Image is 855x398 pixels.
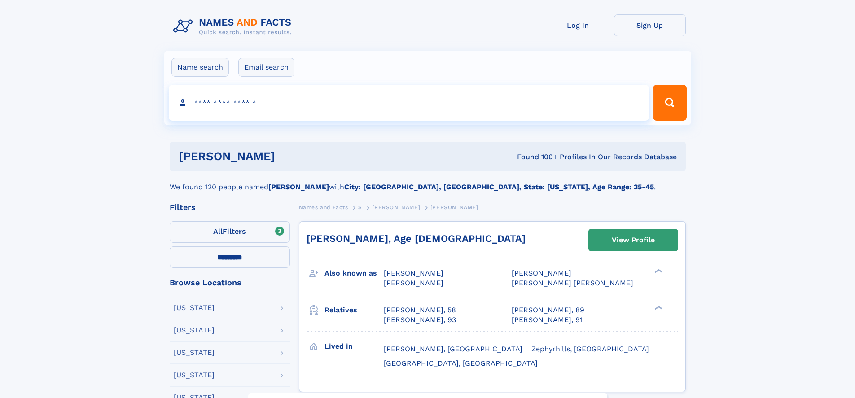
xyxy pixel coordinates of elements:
span: [PERSON_NAME] [384,279,443,287]
span: [PERSON_NAME] [PERSON_NAME] [512,279,633,287]
div: View Profile [612,230,655,250]
div: Found 100+ Profiles In Our Records Database [396,152,677,162]
a: S [358,201,362,213]
a: [PERSON_NAME], 91 [512,315,583,325]
span: [PERSON_NAME] [430,204,478,210]
span: [PERSON_NAME] [384,269,443,277]
span: All [213,227,223,236]
div: ❯ [653,305,663,311]
div: [US_STATE] [174,327,215,334]
div: ❯ [653,268,663,274]
span: [PERSON_NAME], [GEOGRAPHIC_DATA] [384,345,522,353]
a: [PERSON_NAME], 89 [512,305,584,315]
a: Log In [542,14,614,36]
h3: Relatives [324,302,384,318]
span: S [358,204,362,210]
h1: [PERSON_NAME] [179,151,396,162]
b: [PERSON_NAME] [268,183,329,191]
button: Search Button [653,85,686,121]
a: Names and Facts [299,201,348,213]
a: View Profile [589,229,678,251]
h3: Lived in [324,339,384,354]
div: We found 120 people named with . [170,171,686,192]
div: [US_STATE] [174,349,215,356]
span: [PERSON_NAME] [512,269,571,277]
input: search input [169,85,649,121]
a: [PERSON_NAME], Age [DEMOGRAPHIC_DATA] [307,233,526,244]
div: [US_STATE] [174,304,215,311]
a: [PERSON_NAME], 58 [384,305,456,315]
span: Zephyrhills, [GEOGRAPHIC_DATA] [531,345,649,353]
a: [PERSON_NAME] [372,201,420,213]
a: Sign Up [614,14,686,36]
a: [PERSON_NAME], 93 [384,315,456,325]
b: City: [GEOGRAPHIC_DATA], [GEOGRAPHIC_DATA], State: [US_STATE], Age Range: 35-45 [344,183,654,191]
img: Logo Names and Facts [170,14,299,39]
div: [US_STATE] [174,372,215,379]
div: Browse Locations [170,279,290,287]
label: Filters [170,221,290,243]
label: Name search [171,58,229,77]
label: Email search [238,58,294,77]
span: [PERSON_NAME] [372,204,420,210]
span: [GEOGRAPHIC_DATA], [GEOGRAPHIC_DATA] [384,359,538,367]
h3: Also known as [324,266,384,281]
div: Filters [170,203,290,211]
